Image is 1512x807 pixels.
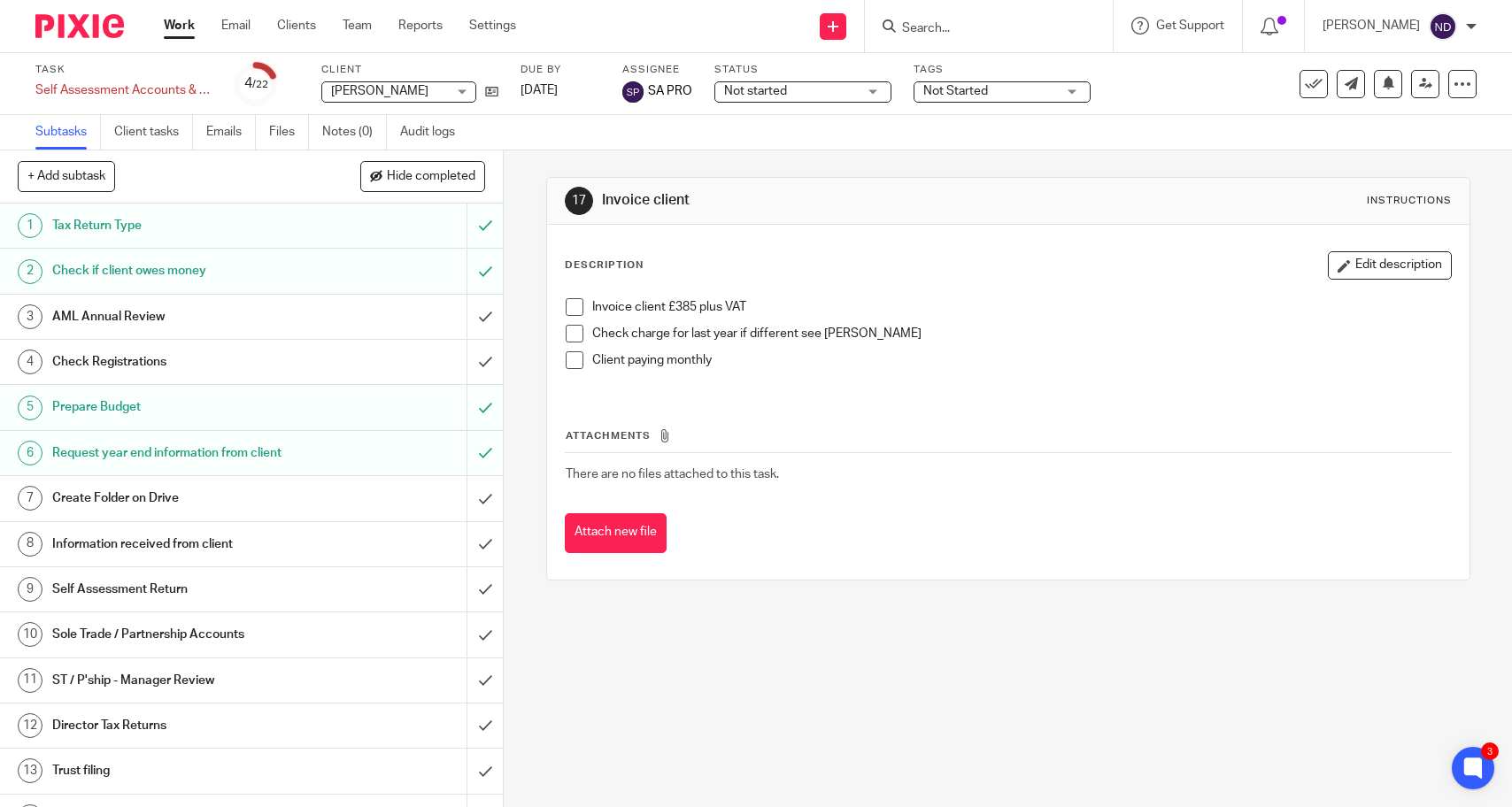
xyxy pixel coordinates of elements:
[322,115,387,150] a: Notes (0)
[331,85,428,97] span: [PERSON_NAME]
[602,191,1045,210] h1: Invoice client
[343,17,372,35] a: Team
[52,212,317,239] h1: Tax Return Type
[648,82,692,100] span: SA PRO
[252,80,268,89] small: /22
[35,81,212,99] div: Self Assessment Accounts & Tax Returns
[400,115,468,150] a: Audit logs
[18,441,42,465] div: 6
[1156,19,1224,32] span: Get Support
[1323,17,1420,35] p: [PERSON_NAME]
[565,258,644,273] p: Description
[52,531,317,557] h1: Information received from client
[360,161,485,191] button: Hide completed
[244,73,268,94] div: 4
[52,257,317,284] h1: Check if client owes money
[52,621,317,648] h1: Sole Trade / Partnership Accounts
[914,63,1091,77] label: Tags
[18,486,42,511] div: 7
[592,325,1451,342] p: Check charge for last year if different see [PERSON_NAME]
[622,63,692,77] label: Assignee
[321,63,498,77] label: Client
[52,304,317,330] h1: AML Annual Review
[18,396,42,420] div: 5
[592,351,1451,369] p: Client paying monthly
[18,350,42,374] div: 4
[622,81,644,103] img: svg%3E
[565,187,593,215] div: 17
[387,170,475,184] span: Hide completed
[52,394,317,420] h1: Prepare Budget
[35,81,212,99] div: Self Assessment Accounts &amp; Tax Returns
[35,115,101,150] a: Subtasks
[35,14,124,38] img: Pixie
[923,85,988,97] span: Not Started
[35,63,212,77] label: Task
[277,17,316,35] a: Clients
[221,17,251,35] a: Email
[52,667,317,694] h1: ST / P'ship - Manager Review
[1481,742,1499,760] div: 3
[521,84,558,96] span: [DATE]
[900,21,1060,37] input: Search
[114,115,193,150] a: Client tasks
[714,63,891,77] label: Status
[52,485,317,511] h1: Create Folder on Drive
[18,161,115,191] button: + Add subtask
[206,115,256,150] a: Emails
[18,213,42,238] div: 1
[18,713,42,738] div: 12
[1328,251,1452,280] button: Edit description
[592,298,1451,316] p: Invoice client £385 plus VAT
[52,440,317,466] h1: Request year end information from client
[164,17,195,35] a: Work
[566,431,651,441] span: Attachments
[565,513,667,553] button: Attach new file
[18,668,42,693] div: 11
[724,85,787,97] span: Not started
[18,304,42,329] div: 3
[52,712,317,739] h1: Director Tax Returns
[398,17,443,35] a: Reports
[521,63,600,77] label: Due by
[18,259,42,284] div: 2
[269,115,309,150] a: Files
[52,757,317,784] h1: Trust filing
[1367,194,1452,208] div: Instructions
[18,577,42,602] div: 9
[52,576,317,603] h1: Self Assessment Return
[18,622,42,647] div: 10
[52,349,317,375] h1: Check Registrations
[469,17,516,35] a: Settings
[18,532,42,557] div: 8
[566,468,779,480] span: There are no files attached to this task.
[1429,12,1457,41] img: svg%3E
[18,758,42,783] div: 13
